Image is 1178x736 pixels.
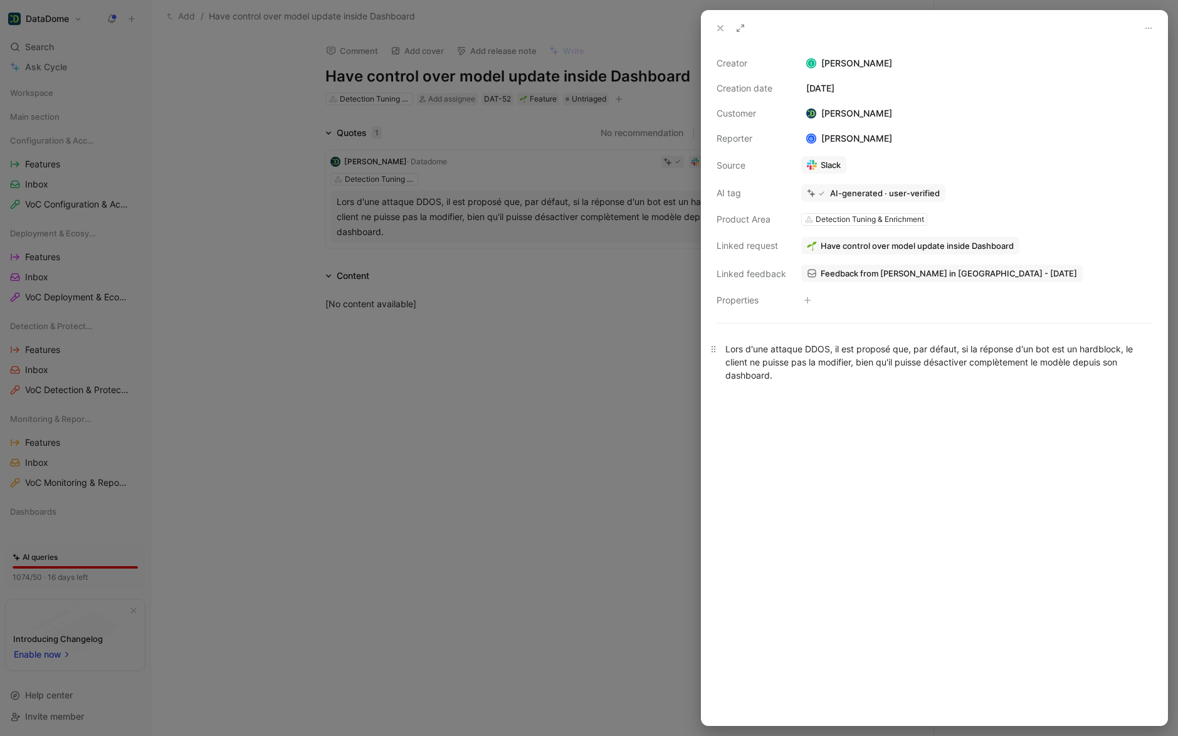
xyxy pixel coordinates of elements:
div: Lors d'une attaque DDOS, il est proposé que, par défaut, si la réponse d'un bot est un hardblock,... [725,342,1144,382]
div: [PERSON_NAME] [801,131,897,146]
div: Linked request [717,238,786,253]
div: Product Area [717,212,786,227]
div: [PERSON_NAME] [801,106,897,121]
div: [DATE] [801,81,1152,96]
div: Source [717,158,786,173]
div: [PERSON_NAME] [801,56,1152,71]
div: Customer [717,106,786,121]
div: Creator [717,56,786,71]
a: Feedback from [PERSON_NAME] in [GEOGRAPHIC_DATA] - [DATE] [801,265,1083,282]
img: 🌱 [807,241,817,251]
span: Have control over model update inside Dashboard [821,240,1014,251]
div: Reporter [717,131,786,146]
span: Feedback from [PERSON_NAME] in [GEOGRAPHIC_DATA] - [DATE] [821,268,1077,279]
div: Linked feedback [717,266,786,281]
div: I [807,60,816,68]
div: Properties [717,293,786,308]
div: G [807,135,816,143]
div: AI-generated · user-verified [830,187,940,199]
img: logo [806,108,816,118]
button: 🌱Have control over model update inside Dashboard [801,237,1019,255]
a: Slack [801,156,846,174]
div: Detection Tuning & Enrichment [816,213,924,226]
div: Creation date [717,81,786,96]
div: AI tag [717,186,786,201]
